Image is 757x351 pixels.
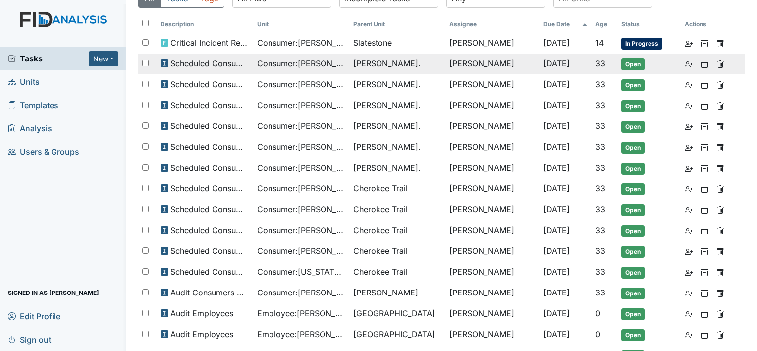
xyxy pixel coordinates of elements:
a: Delete [716,287,724,298]
span: Consumer : [PERSON_NAME] [257,162,345,174]
span: Audit Employees [170,328,233,340]
a: Tasks [8,53,89,64]
span: 33 [595,204,605,214]
a: Delete [716,328,724,340]
span: Open [621,204,645,216]
th: Toggle SortBy [592,16,617,33]
span: Scheduled Consumer Chart Review [170,162,249,174]
a: Delete [716,37,724,49]
a: Archive [701,99,708,111]
th: Toggle SortBy [349,16,445,33]
span: Scheduled Consumer Chart Review [170,182,249,194]
span: 33 [595,121,605,131]
span: Scheduled Consumer Chart Review [170,120,249,132]
span: Open [621,163,645,175]
span: 0 [595,308,600,318]
span: Open [621,267,645,279]
span: 33 [595,79,605,89]
a: Archive [701,120,708,132]
a: Archive [701,141,708,153]
td: [PERSON_NAME] [445,283,540,303]
span: Slatestone [353,37,392,49]
span: 33 [595,246,605,256]
span: [GEOGRAPHIC_DATA] [353,307,435,319]
td: [PERSON_NAME] [445,199,540,220]
span: Open [621,246,645,258]
span: Templates [8,98,58,113]
span: 33 [595,183,605,193]
th: Assignee [445,16,540,33]
a: Delete [716,120,724,132]
input: Toggle All Rows Selected [142,20,149,26]
span: [PERSON_NAME]. [353,141,421,153]
span: Signed in as [PERSON_NAME] [8,285,99,300]
span: Sign out [8,332,51,347]
a: Delete [716,162,724,174]
span: [GEOGRAPHIC_DATA] [353,328,435,340]
span: [DATE] [543,225,570,235]
span: Employee : [PERSON_NAME] [257,307,345,319]
a: Delete [716,203,724,215]
span: Consumer : [PERSON_NAME] [257,245,345,257]
span: Consumer : [PERSON_NAME] [257,224,345,236]
a: Archive [701,307,708,319]
span: Open [621,79,645,91]
td: [PERSON_NAME] [445,178,540,199]
a: Archive [701,287,708,298]
span: Audit Employees [170,307,233,319]
a: Archive [701,328,708,340]
a: Delete [716,245,724,257]
span: Cherokee Trail [353,182,408,194]
span: Scheduled Consumer Chart Review [170,78,249,90]
span: 33 [595,163,605,173]
span: Consumer : [PERSON_NAME] [257,78,345,90]
span: Critical Incident Report [170,37,249,49]
span: Scheduled Consumer Chart Review [170,245,249,257]
span: Users & Groups [8,144,79,160]
span: [PERSON_NAME]. [353,58,421,69]
span: Open [621,288,645,299]
span: 33 [595,142,605,152]
td: [PERSON_NAME] [445,324,540,345]
th: Toggle SortBy [253,16,349,33]
span: Scheduled Consumer Chart Review [170,203,249,215]
span: Edit Profile [8,308,60,324]
span: [PERSON_NAME]. [353,78,421,90]
a: Archive [701,58,708,69]
span: Analysis [8,121,52,136]
th: Toggle SortBy [157,16,253,33]
span: Cherokee Trail [353,266,408,278]
td: [PERSON_NAME] [445,220,540,241]
span: Consumer : [PERSON_NAME] [257,287,345,298]
span: Open [621,308,645,320]
span: Consumer : [PERSON_NAME] [257,99,345,111]
a: Archive [701,162,708,174]
span: Cherokee Trail [353,245,408,257]
td: [PERSON_NAME] [445,262,540,283]
span: [DATE] [543,38,570,48]
a: Delete [716,99,724,111]
td: [PERSON_NAME] [445,137,540,158]
span: [DATE] [543,183,570,193]
span: [DATE] [543,121,570,131]
span: In Progress [621,38,662,50]
span: Consumer : [PERSON_NAME] [257,141,345,153]
span: [DATE] [543,79,570,89]
span: Scheduled Consumer Chart Review [170,224,249,236]
span: [DATE] [543,163,570,173]
td: [PERSON_NAME] [445,95,540,116]
span: 33 [595,100,605,110]
span: Scheduled Consumer Chart Review [170,99,249,111]
td: [PERSON_NAME] [445,33,540,54]
span: Employee : [PERSON_NAME] [257,328,345,340]
a: Archive [701,245,708,257]
span: Consumer : [PERSON_NAME] [257,58,345,69]
td: [PERSON_NAME] [445,54,540,74]
span: [DATE] [543,288,570,297]
td: [PERSON_NAME] [445,74,540,95]
span: [DATE] [543,142,570,152]
span: Open [621,58,645,70]
span: 33 [595,288,605,297]
span: [DATE] [543,100,570,110]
